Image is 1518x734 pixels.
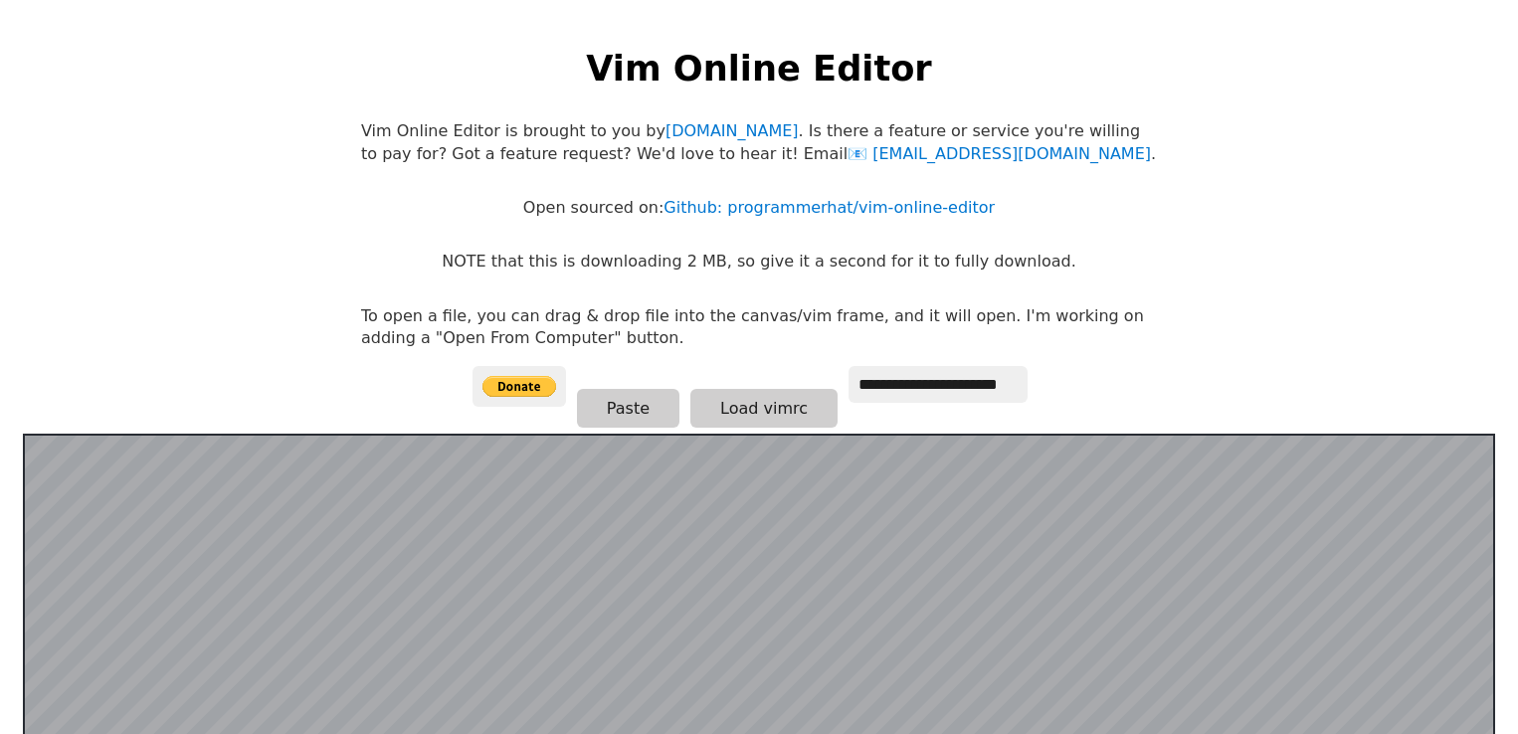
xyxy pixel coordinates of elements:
[361,120,1157,165] p: Vim Online Editor is brought to you by . Is there a feature or service you're willing to pay for?...
[586,44,931,92] h1: Vim Online Editor
[664,198,995,217] a: Github: programmerhat/vim-online-editor
[665,121,799,140] a: [DOMAIN_NAME]
[523,197,995,219] p: Open sourced on:
[361,305,1157,350] p: To open a file, you can drag & drop file into the canvas/vim frame, and it will open. I'm working...
[577,389,679,428] button: Paste
[690,389,838,428] button: Load vimrc
[848,144,1151,163] a: [EMAIL_ADDRESS][DOMAIN_NAME]
[442,251,1075,273] p: NOTE that this is downloading 2 MB, so give it a second for it to fully download.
